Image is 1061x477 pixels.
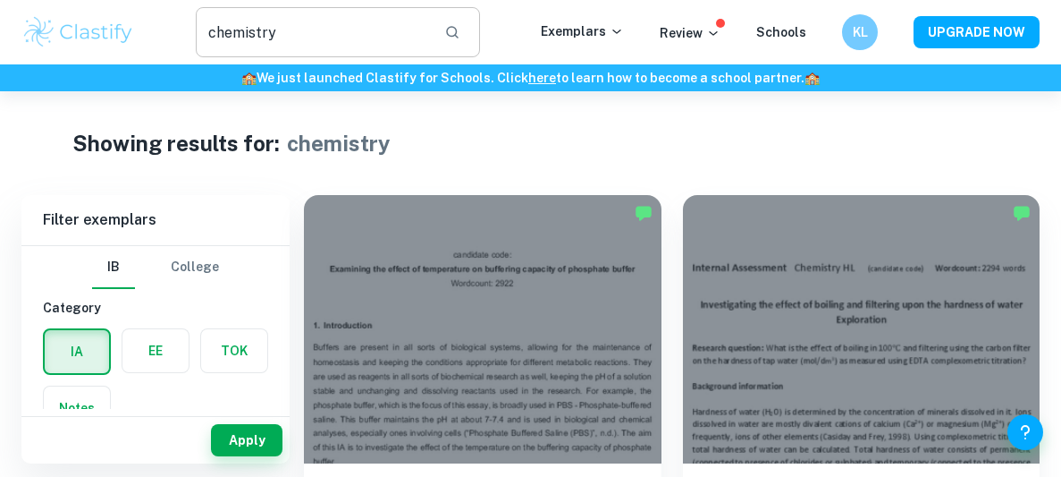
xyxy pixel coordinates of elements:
button: UPGRADE NOW [914,16,1040,48]
button: Help and Feedback [1007,414,1043,450]
button: IA [45,330,109,373]
button: TOK [201,329,267,372]
h6: Filter exemplars [21,195,290,245]
input: Search for any exemplars... [196,7,430,57]
img: Marked [635,204,653,222]
p: Exemplars [541,21,624,41]
h6: KL [850,22,871,42]
img: Marked [1013,204,1031,222]
h6: We just launched Clastify for Schools. Click to learn how to become a school partner. [4,68,1057,88]
span: 🏫 [241,71,257,85]
span: 🏫 [804,71,820,85]
button: KL [842,14,878,50]
a: here [528,71,556,85]
button: IB [92,246,135,289]
p: Review [660,23,720,43]
h1: chemistry [287,127,391,159]
h6: Category [43,298,268,318]
button: Apply [211,424,282,456]
button: Notes [44,387,110,430]
h1: Showing results for: [72,127,280,159]
img: Clastify logo [21,14,135,50]
a: Schools [756,25,806,39]
button: EE [122,329,189,372]
button: College [171,246,219,289]
div: Filter type choice [92,246,219,289]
